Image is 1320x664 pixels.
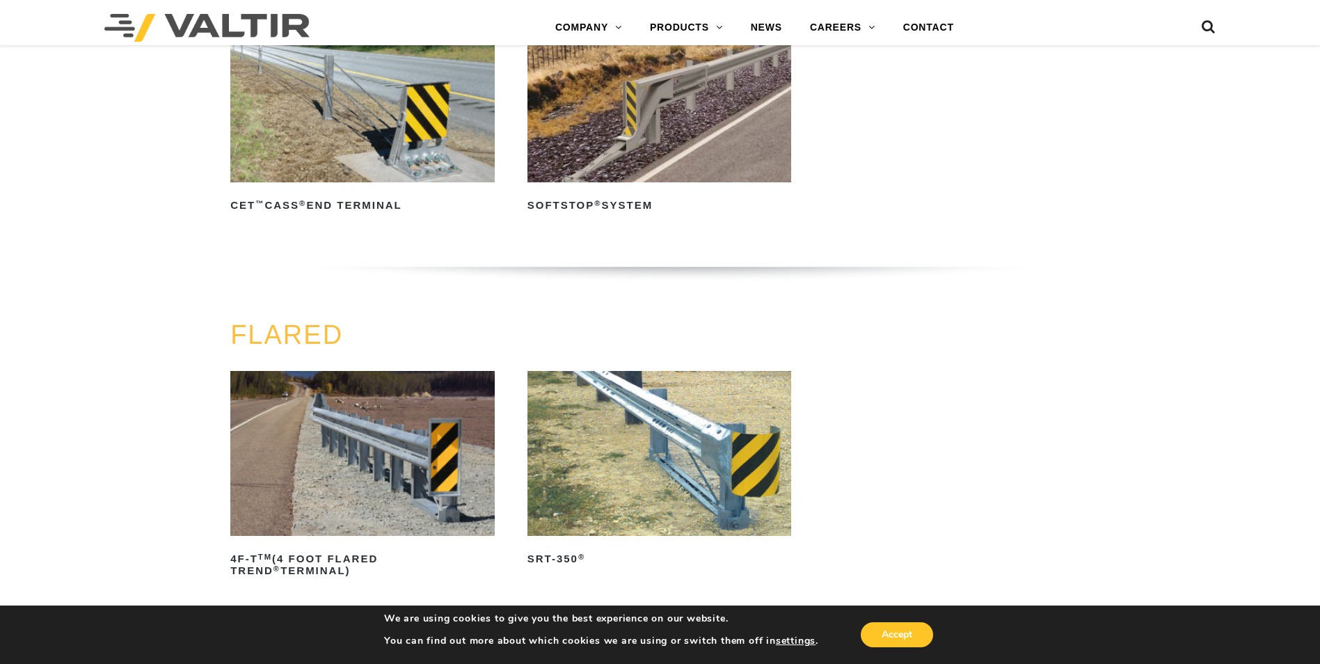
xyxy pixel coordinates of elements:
[299,199,306,207] sup: ®
[273,564,280,573] sup: ®
[384,635,818,647] p: You can find out more about which cookies we are using or switch them off in .
[230,320,343,349] a: FLARED
[527,17,792,216] a: SoftStop®System
[527,17,792,182] img: SoftStop System End Terminal
[527,548,792,571] h2: SRT-350
[636,14,737,42] a: PRODUCTS
[230,548,495,582] h2: 4F-T (4 Foot Flared TREND Terminal)
[104,14,310,42] img: Valtir
[737,14,796,42] a: NEWS
[578,553,585,561] sup: ®
[230,195,495,217] h2: CET CASS End Terminal
[384,612,818,625] p: We are using cookies to give you the best experience on our website.
[861,622,933,647] button: Accept
[258,553,272,561] sup: TM
[230,371,495,582] a: 4F-TTM(4 Foot Flared TREND®Terminal)
[230,17,495,216] a: CET™CASS®End Terminal
[255,199,264,207] sup: ™
[527,371,792,571] a: SRT-350®
[776,635,816,647] button: settings
[796,14,889,42] a: CAREERS
[541,14,636,42] a: COMPANY
[594,199,601,207] sup: ®
[889,14,968,42] a: CONTACT
[527,195,792,217] h2: SoftStop System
